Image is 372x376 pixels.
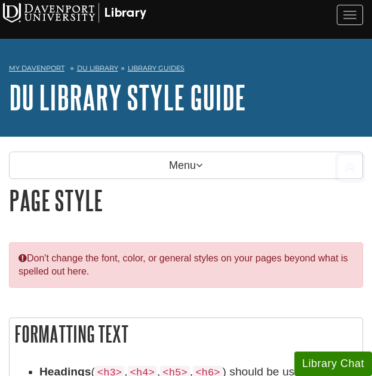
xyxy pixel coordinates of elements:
[331,159,369,175] a: Back to Top
[9,185,363,215] h1: Page Style
[77,64,118,72] a: DU Library
[128,64,185,72] a: Library Guides
[294,352,372,376] button: Library Chat
[10,318,362,350] h2: Formatting Text
[9,63,64,73] a: My Davenport
[19,252,353,279] p: Don't change the font, color, or general styles on your pages beyond what is spelled out here.
[9,79,246,116] a: DU Library Style Guide
[3,3,146,23] img: Davenport University Logo
[9,152,363,179] p: Menu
